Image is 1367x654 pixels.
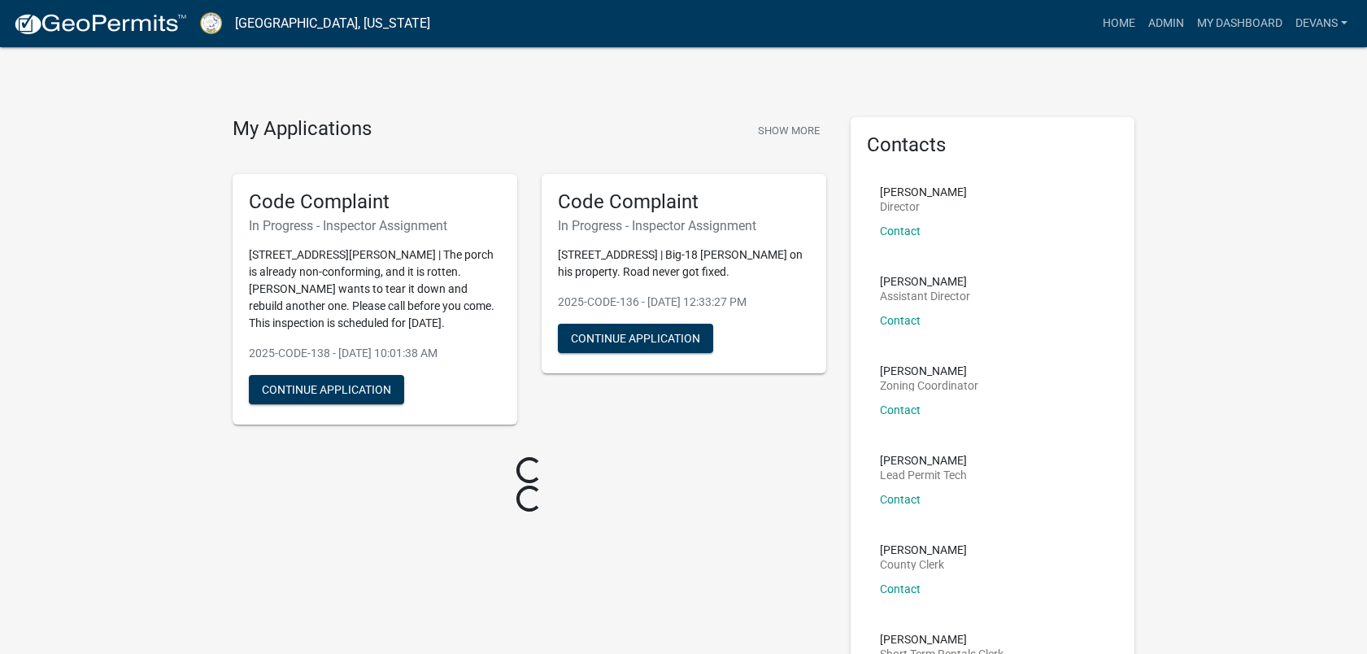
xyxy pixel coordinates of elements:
[249,375,404,404] button: Continue Application
[1191,8,1289,39] a: My Dashboard
[249,218,501,233] h6: In Progress - Inspector Assignment
[867,133,1119,157] h5: Contacts
[880,455,967,466] p: [PERSON_NAME]
[880,403,921,416] a: Contact
[558,294,810,311] p: 2025-CODE-136 - [DATE] 12:33:27 PM
[880,469,967,481] p: Lead Permit Tech
[751,117,826,144] button: Show More
[880,201,967,212] p: Director
[1289,8,1354,39] a: devans
[880,365,978,377] p: [PERSON_NAME]
[1142,8,1191,39] a: Admin
[880,544,967,556] p: [PERSON_NAME]
[880,493,921,506] a: Contact
[880,559,967,570] p: County Clerk
[249,190,501,214] h5: Code Complaint
[880,634,1003,645] p: [PERSON_NAME]
[880,582,921,595] a: Contact
[558,218,810,233] h6: In Progress - Inspector Assignment
[233,117,372,142] h4: My Applications
[880,225,921,238] a: Contact
[880,380,978,391] p: Zoning Coordinator
[200,12,222,34] img: Putnam County, Georgia
[880,290,970,302] p: Assistant Director
[558,190,810,214] h5: Code Complaint
[249,345,501,362] p: 2025-CODE-138 - [DATE] 10:01:38 AM
[235,10,430,37] a: [GEOGRAPHIC_DATA], [US_STATE]
[558,246,810,281] p: [STREET_ADDRESS] | Big-18 [PERSON_NAME] on his property. Road never got fixed.
[880,276,970,287] p: [PERSON_NAME]
[558,324,713,353] button: Continue Application
[249,246,501,332] p: [STREET_ADDRESS][PERSON_NAME] | The porch is already non-conforming, and it is rotten. [PERSON_NA...
[880,186,967,198] p: [PERSON_NAME]
[1096,8,1142,39] a: Home
[880,314,921,327] a: Contact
